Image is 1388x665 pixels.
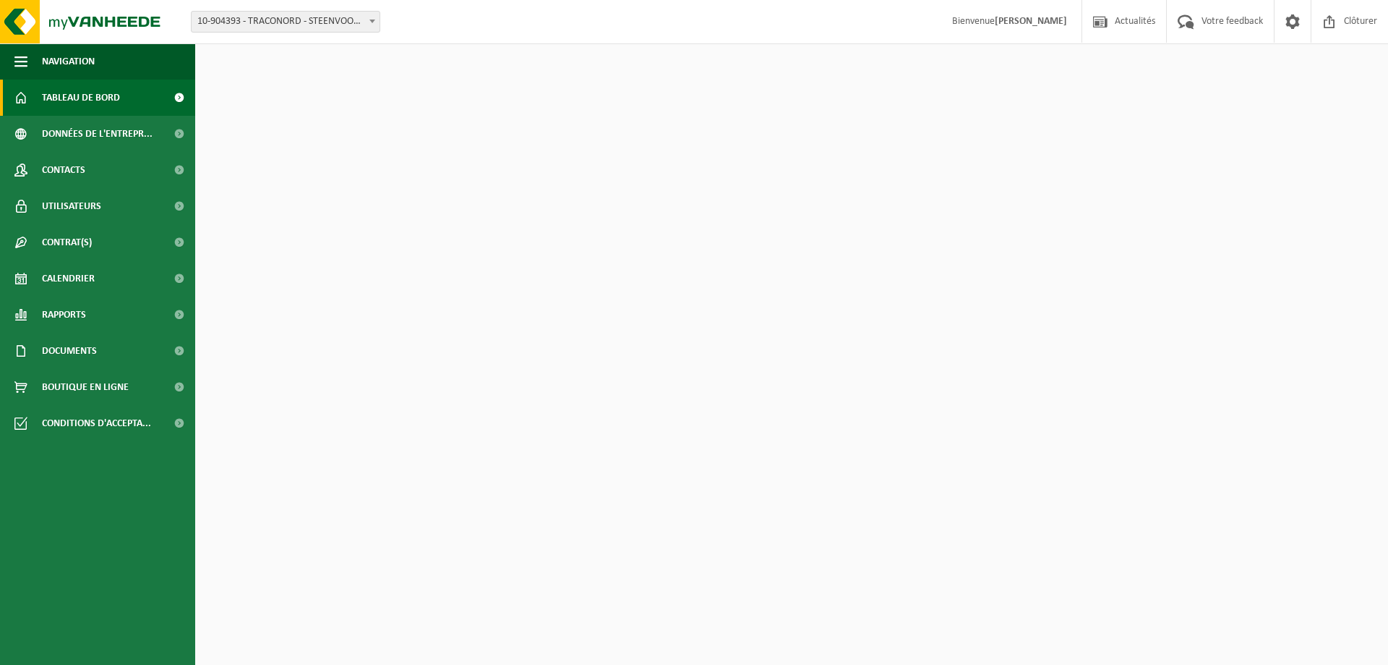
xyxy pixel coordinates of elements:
span: Contrat(s) [42,224,92,261]
span: Navigation [42,43,95,80]
span: Calendrier [42,261,95,297]
span: Boutique en ligne [42,369,129,405]
span: Contacts [42,152,85,188]
span: Rapports [42,297,86,333]
span: Données de l'entrepr... [42,116,153,152]
strong: [PERSON_NAME] [995,16,1067,27]
span: Documents [42,333,97,369]
span: Utilisateurs [42,188,101,224]
span: 10-904393 - TRACONORD - STEENVOORDE [191,11,380,33]
span: Tableau de bord [42,80,120,116]
span: Conditions d'accepta... [42,405,151,441]
span: 10-904393 - TRACONORD - STEENVOORDE [192,12,380,32]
